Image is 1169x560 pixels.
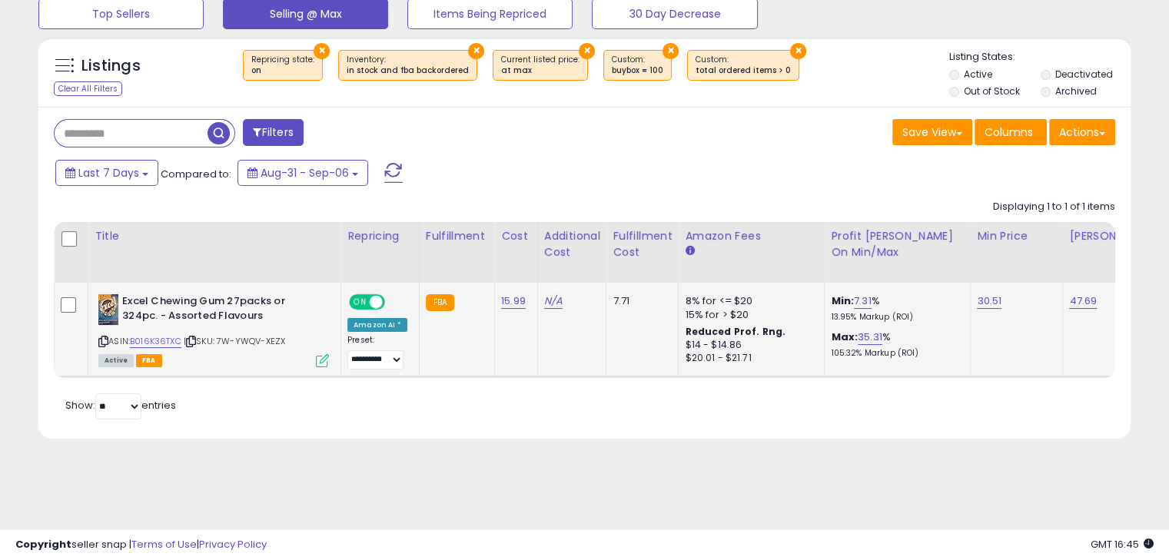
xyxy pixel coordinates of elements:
strong: Copyright [15,537,71,552]
span: Inventory : [347,54,469,77]
div: % [831,294,958,323]
span: | SKU: 7W-YWQV-XEZX [184,335,285,347]
small: FBA [426,294,454,311]
span: Current listed price : [501,54,580,77]
span: 2025-09-14 16:45 GMT [1091,537,1154,552]
div: Fulfillment [426,228,488,244]
p: 105.32% Markup (ROI) [831,348,958,359]
div: ASIN: [98,294,329,366]
a: Privacy Policy [199,537,267,552]
b: Excel Chewing Gum 27packs or 324pc. - Assorted Flavours [122,294,309,326]
div: Clear All Filters [54,81,122,96]
a: 7.31 [854,293,872,309]
label: Out of Stock [964,84,1020,98]
div: seller snap | | [15,538,267,552]
span: Last 7 Days [78,165,139,181]
span: Repricing state : [251,54,314,77]
div: 8% for <= $20 [685,294,812,308]
div: in stock and fba backordered [347,65,469,76]
span: FBA [136,354,162,367]
div: 7.71 [613,294,666,308]
div: on [251,65,314,76]
span: Aug-31 - Sep-06 [261,165,349,181]
div: [PERSON_NAME] [1069,228,1161,244]
button: × [790,43,806,59]
button: Columns [975,119,1047,145]
p: Listing States: [949,50,1131,65]
span: Custom: [696,54,791,77]
button: × [468,43,484,59]
b: Min: [831,293,854,308]
div: Amazon Fees [685,228,818,244]
div: Profit [PERSON_NAME] on Min/Max [831,228,964,260]
b: Max: [831,330,858,344]
div: at max [501,65,580,76]
div: $20.01 - $21.71 [685,352,812,365]
div: Preset: [347,335,407,369]
span: Show: entries [65,398,176,413]
span: All listings currently available for purchase on Amazon [98,354,134,367]
th: The percentage added to the cost of goods (COGS) that forms the calculator for Min & Max prices. [825,222,971,283]
div: % [831,330,958,359]
a: 30.51 [977,293,1001,309]
button: Last 7 Days [55,160,158,186]
label: Archived [1054,84,1096,98]
button: × [579,43,595,59]
a: 47.69 [1069,293,1097,309]
button: × [314,43,330,59]
span: Custom: [612,54,663,77]
div: Title [95,228,334,244]
div: $14 - $14.86 [685,339,812,352]
div: Min Price [977,228,1056,244]
button: Save View [892,119,972,145]
div: 15% for > $20 [685,308,812,322]
button: Actions [1049,119,1115,145]
img: 51CLymkbHFL._SL40_.jpg [98,294,118,325]
span: Compared to: [161,167,231,181]
a: 15.99 [501,293,526,309]
h5: Listings [81,55,141,77]
button: × [663,43,679,59]
label: Deactivated [1054,68,1112,81]
div: Displaying 1 to 1 of 1 items [993,200,1115,214]
p: 13.95% Markup (ROI) [831,312,958,323]
span: ON [350,296,370,309]
small: Amazon Fees. [685,244,694,258]
div: Additional Cost [544,228,600,260]
button: Aug-31 - Sep-06 [237,160,368,186]
div: Cost [501,228,531,244]
span: OFF [383,296,407,309]
a: 35.31 [858,330,882,345]
a: N/A [544,293,563,309]
a: Terms of Use [131,537,197,552]
div: total ordered items > 0 [696,65,791,76]
button: Filters [243,119,303,146]
span: Columns [985,124,1033,140]
div: buybox = 100 [612,65,663,76]
b: Reduced Prof. Rng. [685,325,785,338]
div: Repricing [347,228,413,244]
div: Amazon AI * [347,318,407,332]
div: Fulfillment Cost [613,228,672,260]
label: Active [964,68,992,81]
a: B016K36TXC [130,335,181,348]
